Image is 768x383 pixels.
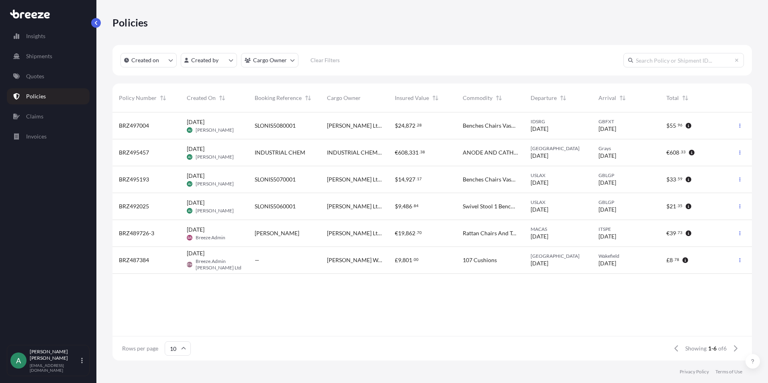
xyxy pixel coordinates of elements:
span: ANODE AND CATHODE REMESHING PARTS [463,149,518,157]
p: Policies [26,92,46,100]
span: Departure [531,94,557,102]
span: € [395,150,398,155]
span: [PERSON_NAME] [196,208,234,214]
span: 00 [414,258,419,261]
p: Created by [191,56,219,64]
span: [PERSON_NAME] Ltd [STREET_ADDRESS] [327,229,382,237]
span: $ [666,177,670,182]
span: [DATE] [187,199,204,207]
button: createdBy Filter options [181,53,237,67]
a: Shipments [7,48,90,64]
span: 38 [420,151,425,153]
span: SLONIS5080001 [255,122,296,130]
span: [PERSON_NAME] [196,127,234,133]
span: 9 [398,204,401,209]
span: [GEOGRAPHIC_DATA] [531,253,586,259]
a: Terms of Use [715,369,742,375]
span: Booking Reference [255,94,302,102]
p: Cargo Owner [253,56,287,64]
span: Wakefield [598,253,654,259]
span: Policy Number [119,94,157,102]
span: Showing [685,344,707,352]
p: Invoices [26,132,47,141]
span: [DATE] [187,118,204,126]
span: [DATE] [531,179,548,187]
button: createdOn Filter options [121,53,177,67]
a: Claims [7,108,90,124]
span: 84 [414,204,419,207]
span: € [395,230,398,236]
span: Created On [187,94,216,102]
span: . [676,204,677,207]
span: BRZ495457 [119,149,149,157]
span: Breeze Admin [196,234,225,241]
span: Arrival [598,94,616,102]
span: . [676,231,677,234]
span: 59 [678,177,682,180]
span: AJ [188,180,192,188]
a: Insights [7,28,90,44]
span: 1-6 [708,344,717,352]
button: Sort [217,93,227,103]
span: Benches Chairs Vases And Chandeliers [463,175,518,183]
span: ITSPE [598,226,654,232]
span: [DATE] [598,232,616,240]
p: Quotes [26,72,44,80]
span: . [413,258,413,261]
span: AJ [188,126,192,134]
span: [PERSON_NAME] [255,229,299,237]
span: IDSRG [531,118,586,125]
a: Privacy Policy [680,369,709,375]
span: INDUSTRIAL CHEM [255,149,305,157]
span: . [673,258,674,261]
span: 486 [402,204,412,209]
span: BRZ497004 [119,122,149,130]
span: BRZ495193 [119,175,149,183]
span: 608 [398,150,408,155]
span: [GEOGRAPHIC_DATA] [531,145,586,152]
span: 73 [678,231,682,234]
span: MACAS [531,226,586,232]
span: GBLGP [598,199,654,206]
span: 33 [681,151,686,153]
span: 8 [670,257,673,263]
a: Policies [7,88,90,104]
span: 9 [398,257,401,263]
span: [DATE] [187,226,204,234]
span: 872 [406,123,415,128]
span: 24 [398,123,404,128]
span: , [404,123,406,128]
a: Invoices [7,128,90,145]
p: Clear Filters [310,56,340,64]
span: , [401,257,402,263]
span: [DATE] [187,249,204,257]
span: $ [395,177,398,182]
span: INDUSTRIAL CHEMICALS [327,149,382,157]
span: 96 [678,124,682,126]
span: , [408,150,409,155]
button: Sort [618,93,627,103]
span: Swivel Stool 1 Bench 1 [PERSON_NAME] Chair 4 [PERSON_NAME] Chair 2 Side Table 1 [463,202,518,210]
span: [PERSON_NAME] Warehouse [327,256,382,264]
span: SLONIS5070001 [255,175,296,183]
p: Claims [26,112,43,120]
span: GBLGP [598,172,654,179]
button: cargoOwner Filter options [241,53,298,67]
span: . [419,151,420,153]
span: 35 [678,204,682,207]
span: , [404,177,406,182]
span: USLAX [531,172,586,179]
span: BRZ487384 [119,256,149,264]
span: BRZ489726-3 [119,229,154,237]
span: € [666,150,670,155]
span: 862 [406,230,415,236]
button: Sort [431,93,440,103]
span: $ [395,123,398,128]
span: 28 [417,124,422,126]
span: [PERSON_NAME] [196,154,234,160]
